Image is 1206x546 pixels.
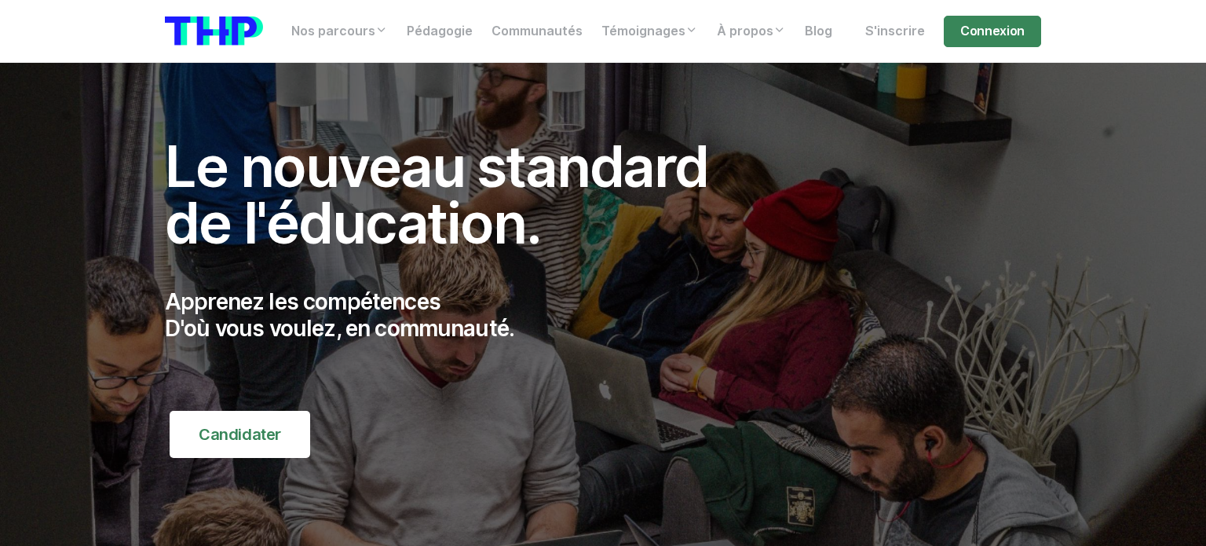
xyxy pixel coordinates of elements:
[165,289,743,342] p: Apprenez les compétences D'où vous voulez, en communauté.
[165,16,263,46] img: logo
[944,16,1041,47] a: Connexion
[795,16,842,47] a: Blog
[592,16,707,47] a: Témoignages
[282,16,397,47] a: Nos parcours
[170,411,310,458] a: Candidater
[707,16,795,47] a: À propos
[397,16,482,47] a: Pédagogie
[856,16,934,47] a: S'inscrire
[482,16,592,47] a: Communautés
[165,138,743,251] h1: Le nouveau standard de l'éducation.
